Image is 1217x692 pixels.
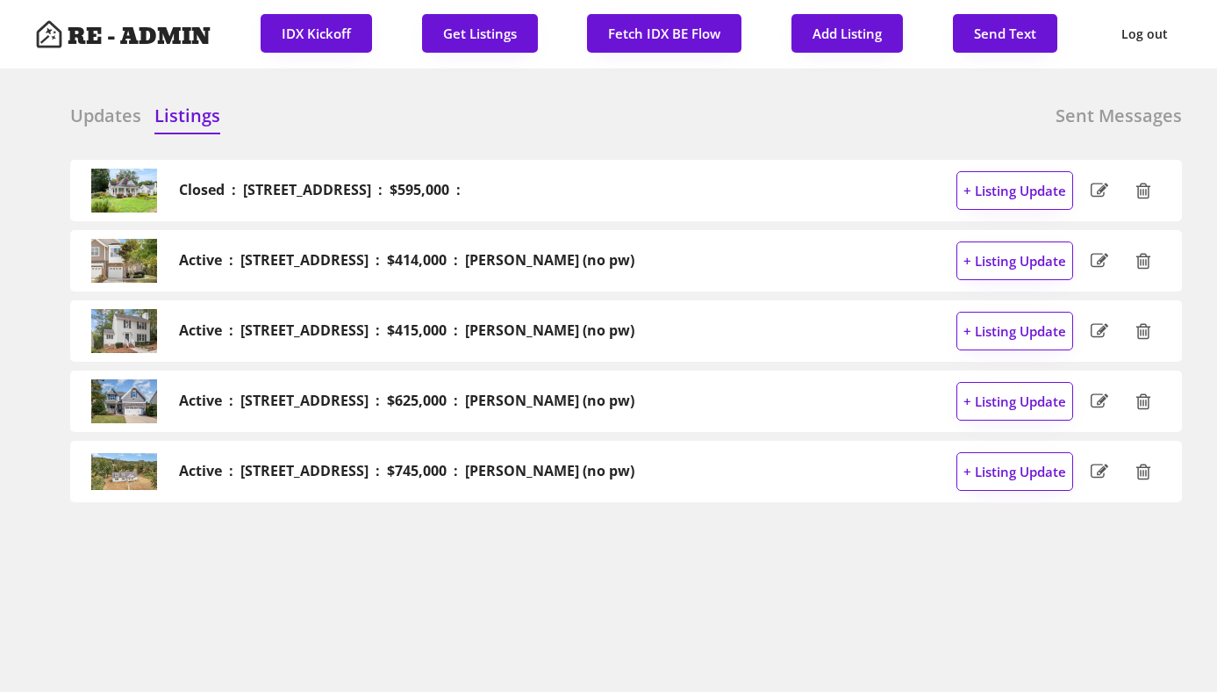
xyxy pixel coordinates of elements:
[179,322,634,339] h2: Active : [STREET_ADDRESS] : $415,000 : [PERSON_NAME] (no pw)
[70,104,141,128] h6: Updates
[953,14,1057,53] button: Send Text
[179,182,461,198] h2: Closed : [STREET_ADDRESS] : $595,000 :
[91,450,157,494] img: 20250918140607656356000000-o.jpg
[91,239,157,283] img: 20250924150533702928000000-o.jpg
[956,452,1073,491] button: + Listing Update
[956,171,1073,210] button: + Listing Update
[956,241,1073,280] button: + Listing Update
[154,104,220,128] h6: Listings
[91,379,157,423] img: 20250924143846169467000000-o.jpg
[91,309,157,353] img: 20250917173550054363000000-o.jpg
[91,169,157,213] img: 20250807021851999916000000-o.jpg
[791,14,903,53] button: Add Listing
[956,382,1073,421] button: + Listing Update
[179,393,634,409] h2: Active : [STREET_ADDRESS] : $625,000 : [PERSON_NAME] (no pw)
[68,25,211,48] h4: RE - ADMIN
[956,312,1073,350] button: + Listing Update
[179,252,634,269] h2: Active : [STREET_ADDRESS] : $414,000 : [PERSON_NAME] (no pw)
[261,14,372,53] button: IDX Kickoff
[179,463,634,479] h2: Active : [STREET_ADDRESS] : $745,000 : [PERSON_NAME] (no pw)
[35,20,63,48] img: Artboard%201%20copy%203.svg
[1107,14,1182,54] button: Log out
[422,14,538,53] button: Get Listings
[1056,104,1182,128] h6: Sent Messages
[587,14,741,53] button: Fetch IDX BE Flow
